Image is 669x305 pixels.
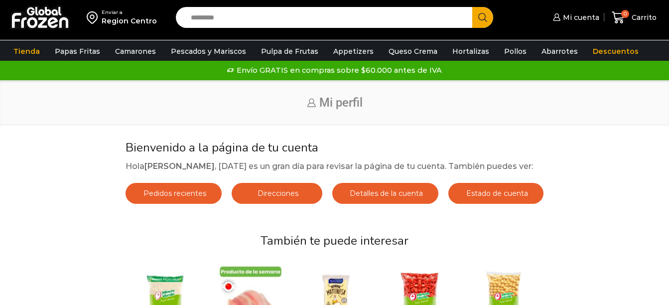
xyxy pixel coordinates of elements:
a: Pescados y Mariscos [166,42,251,61]
a: Queso Crema [384,42,442,61]
span: Pedidos recientes [141,189,206,198]
a: Hortalizas [447,42,494,61]
span: Mi perfil [319,96,363,110]
a: Abarrotes [536,42,583,61]
strong: [PERSON_NAME] [144,161,215,171]
a: Pulpa de Frutas [256,42,323,61]
a: Papas Fritas [50,42,105,61]
a: Detalles de la cuenta [332,183,439,204]
div: Enviar a [102,9,157,16]
a: Direcciones [232,183,322,204]
a: Tienda [8,42,45,61]
a: 0 Carrito [609,6,659,29]
a: Appetizers [328,42,379,61]
a: Pollos [499,42,532,61]
p: Hola , [DATE] es un gran día para revisar la página de tu cuenta. También puedes ver: [126,160,543,173]
a: Pedidos recientes [126,183,222,204]
a: Mi cuenta [550,7,599,27]
img: address-field-icon.svg [87,9,102,26]
span: Mi cuenta [560,12,599,22]
span: Estado de cuenta [464,189,528,198]
span: También te puede interesar [261,233,408,249]
a: Estado de cuenta [448,183,543,204]
span: Detalles de la cuenta [347,189,423,198]
a: Camarones [110,42,161,61]
button: Search button [472,7,493,28]
span: Bienvenido a la página de tu cuenta [126,140,318,155]
a: Descuentos [588,42,644,61]
span: Carrito [629,12,657,22]
span: Direcciones [255,189,298,198]
div: Region Centro [102,16,157,26]
span: 0 [621,10,629,18]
